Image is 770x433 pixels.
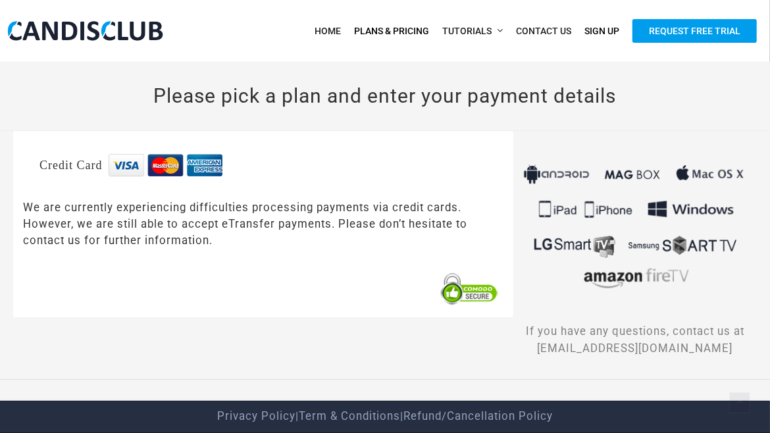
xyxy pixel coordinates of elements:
p: We are currently experiencing difficulties processing payments via credit cards. However, we are ... [23,199,503,249]
span: Plans & Pricing [354,26,429,36]
span: Home [315,26,341,36]
span: Request Free Trial [632,19,757,43]
span: Please pick a plan and enter your payment details [154,84,617,107]
img: CandisClub [7,20,165,42]
a: Term & Conditions [299,409,400,422]
a: Refund/Cancellation Policy [403,409,553,422]
span: Sign Up [584,26,619,36]
a: Back to top [729,392,750,413]
a: Sign Up [578,17,626,45]
span: Credit Card [39,159,102,172]
a: Tutorials [436,17,509,45]
a: Home [308,17,347,45]
span: Contact Us [516,26,571,36]
a: Contact Us [509,17,578,45]
span: Tutorials [442,26,492,36]
center: | | [20,408,750,424]
a: Privacy Policy [217,409,295,422]
a: Plans & Pricing [347,17,436,45]
span: If you have any questions, contact us at [EMAIL_ADDRESS][DOMAIN_NAME] [526,324,744,355]
a: Request Free Trial [626,17,763,45]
